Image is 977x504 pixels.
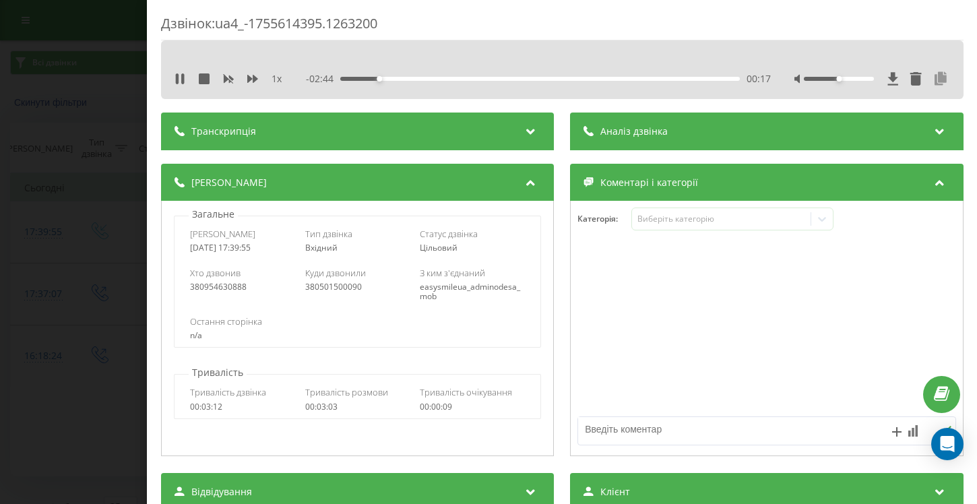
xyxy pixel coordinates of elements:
[272,72,282,86] span: 1 x
[600,176,698,189] span: Коментарі і категорії
[600,125,668,138] span: Аналіз дзвінка
[190,228,255,240] span: [PERSON_NAME]
[190,282,295,292] div: 380954630888
[577,214,631,224] h4: Категорія :
[190,267,241,279] span: Хто дзвонив
[377,76,382,82] div: Accessibility label
[191,485,252,499] span: Відвідування
[305,402,410,412] div: 00:03:03
[420,267,485,279] span: З ким з'єднаний
[189,366,247,379] p: Тривалість
[190,243,295,253] div: [DATE] 17:39:55
[191,176,267,189] span: [PERSON_NAME]
[305,282,410,292] div: 380501500090
[305,228,352,240] span: Тип дзвінка
[305,267,365,279] span: Куди дзвонили
[836,76,841,82] div: Accessibility label
[931,428,964,460] div: Open Intercom Messenger
[747,72,771,86] span: 00:17
[306,72,340,86] span: - 02:44
[420,402,525,412] div: 00:00:09
[420,228,478,240] span: Статус дзвінка
[190,315,262,327] span: Остання сторінка
[420,242,458,253] span: Цільовий
[161,14,964,40] div: Дзвінок : ua4_-1755614395.1263200
[189,208,238,221] p: Загальне
[420,282,525,302] div: easysmileua_adminodesa_mob
[191,125,256,138] span: Транскрипція
[190,402,295,412] div: 00:03:12
[420,386,512,398] span: Тривалість очікування
[637,214,805,224] div: Виберіть категорію
[600,485,630,499] span: Клієнт
[190,331,525,340] div: n/a
[190,386,266,398] span: Тривалість дзвінка
[305,242,337,253] span: Вхідний
[305,386,387,398] span: Тривалість розмови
